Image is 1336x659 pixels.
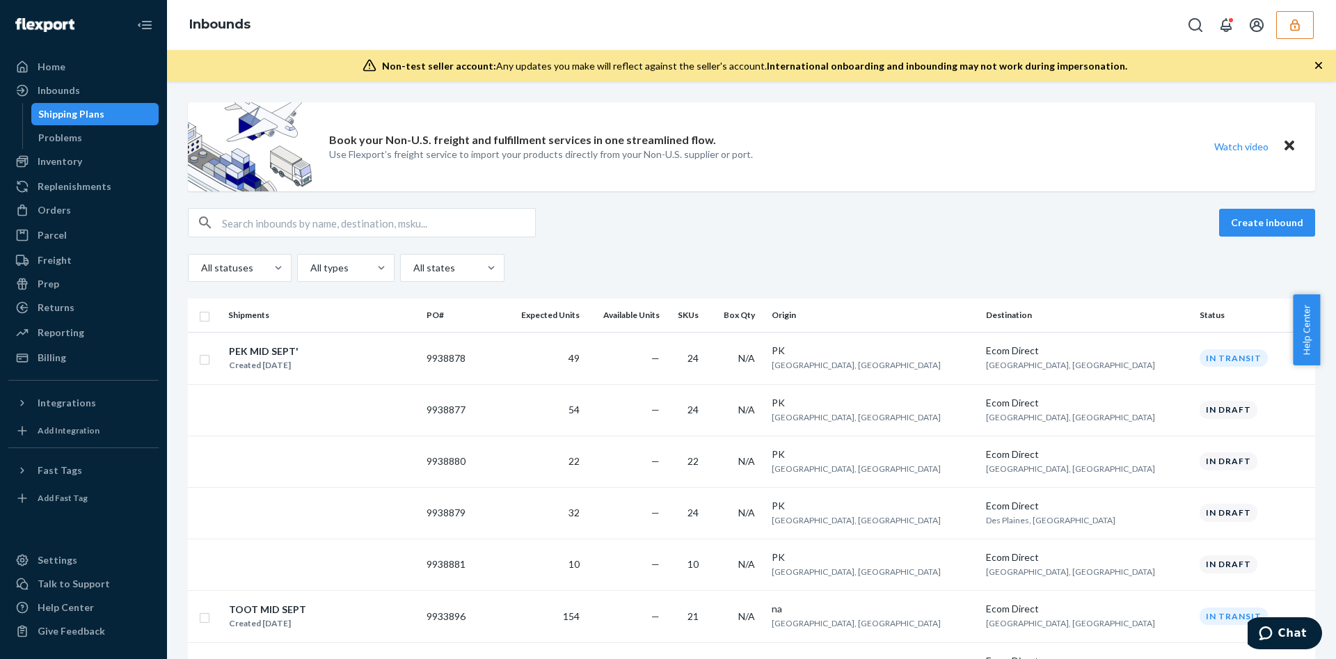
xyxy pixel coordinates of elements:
span: [GEOGRAPHIC_DATA], [GEOGRAPHIC_DATA] [772,566,941,577]
div: Shipping Plans [38,107,104,121]
a: Orders [8,199,159,221]
button: Integrations [8,392,159,414]
p: Book your Non-U.S. freight and fulfillment services in one streamlined flow. [329,132,716,148]
div: Ecom Direct [986,396,1188,410]
div: Add Fast Tag [38,492,88,504]
a: Settings [8,549,159,571]
th: Destination [980,299,1194,332]
button: Watch video [1205,136,1278,157]
a: Problems [31,127,159,149]
div: Ecom Direct [986,447,1188,461]
span: 54 [568,404,580,415]
span: 24 [687,507,699,518]
th: Expected Units [502,299,585,332]
a: Replenishments [8,175,159,198]
div: PEK MID SEPT' [229,344,299,358]
input: Search inbounds by name, destination, msku... [222,209,535,237]
ol: breadcrumbs [178,5,262,45]
div: PK [772,344,974,358]
span: N/A [738,610,755,622]
div: Fast Tags [38,463,82,477]
a: Inbounds [189,17,250,32]
div: Freight [38,253,72,267]
a: Billing [8,347,159,369]
span: 10 [687,558,699,570]
td: 9938877 [421,384,502,436]
span: Non-test seller account: [382,60,496,72]
div: In draft [1200,452,1257,470]
div: Problems [38,131,82,145]
td: 9933896 [421,590,502,642]
div: Prep [38,277,59,291]
th: Status [1194,299,1315,332]
p: Use Flexport’s freight service to import your products directly from your Non-U.S. supplier or port. [329,148,753,161]
button: Talk to Support [8,573,159,595]
span: — [651,507,660,518]
div: Any updates you make will reflect against the seller's account. [382,59,1127,73]
span: [GEOGRAPHIC_DATA], [GEOGRAPHIC_DATA] [986,566,1155,577]
div: na [772,602,974,616]
td: 9938878 [421,332,502,384]
iframe: Opens a widget where you can chat to one of our agents [1248,617,1322,652]
a: Inbounds [8,79,159,102]
span: [GEOGRAPHIC_DATA], [GEOGRAPHIC_DATA] [772,618,941,628]
span: — [651,455,660,467]
a: Returns [8,296,159,319]
td: 9938880 [421,436,502,487]
div: In draft [1200,401,1257,418]
div: Help Center [38,601,94,614]
div: Ecom Direct [986,499,1188,513]
span: [GEOGRAPHIC_DATA], [GEOGRAPHIC_DATA] [986,360,1155,370]
a: Reporting [8,321,159,344]
button: Help Center [1293,294,1320,365]
div: Settings [38,553,77,567]
span: [GEOGRAPHIC_DATA], [GEOGRAPHIC_DATA] [772,515,941,525]
span: [GEOGRAPHIC_DATA], [GEOGRAPHIC_DATA] [772,463,941,474]
input: All statuses [200,261,201,275]
span: 22 [568,455,580,467]
span: — [651,352,660,364]
div: In transit [1200,349,1268,367]
div: In transit [1200,608,1268,625]
div: Add Integration [38,424,100,436]
td: 9938881 [421,539,502,590]
div: Orders [38,203,71,217]
span: — [651,610,660,622]
div: Ecom Direct [986,550,1188,564]
span: 49 [568,352,580,364]
span: [GEOGRAPHIC_DATA], [GEOGRAPHIC_DATA] [772,360,941,370]
button: Close Navigation [131,11,159,39]
a: Home [8,56,159,78]
span: N/A [738,352,755,364]
div: Billing [38,351,66,365]
div: Ecom Direct [986,602,1188,616]
div: PK [772,550,974,564]
span: 10 [568,558,580,570]
span: — [651,558,660,570]
span: — [651,404,660,415]
span: [GEOGRAPHIC_DATA], [GEOGRAPHIC_DATA] [772,412,941,422]
a: Prep [8,273,159,295]
span: 24 [687,352,699,364]
div: Inbounds [38,84,80,97]
a: Add Integration [8,420,159,442]
th: SKUs [665,299,710,332]
button: Open notifications [1212,11,1240,39]
span: International onboarding and inbounding may not work during impersonation. [767,60,1127,72]
th: Box Qty [710,299,767,332]
span: N/A [738,455,755,467]
a: Freight [8,249,159,271]
th: Shipments [223,299,421,332]
div: Integrations [38,396,96,410]
div: PK [772,499,974,513]
span: 154 [563,610,580,622]
div: PK [772,396,974,410]
div: Parcel [38,228,67,242]
span: 32 [568,507,580,518]
a: Add Fast Tag [8,487,159,509]
button: Close [1280,136,1298,157]
span: [GEOGRAPHIC_DATA], [GEOGRAPHIC_DATA] [986,412,1155,422]
div: Returns [38,301,74,315]
div: Reporting [38,326,84,340]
